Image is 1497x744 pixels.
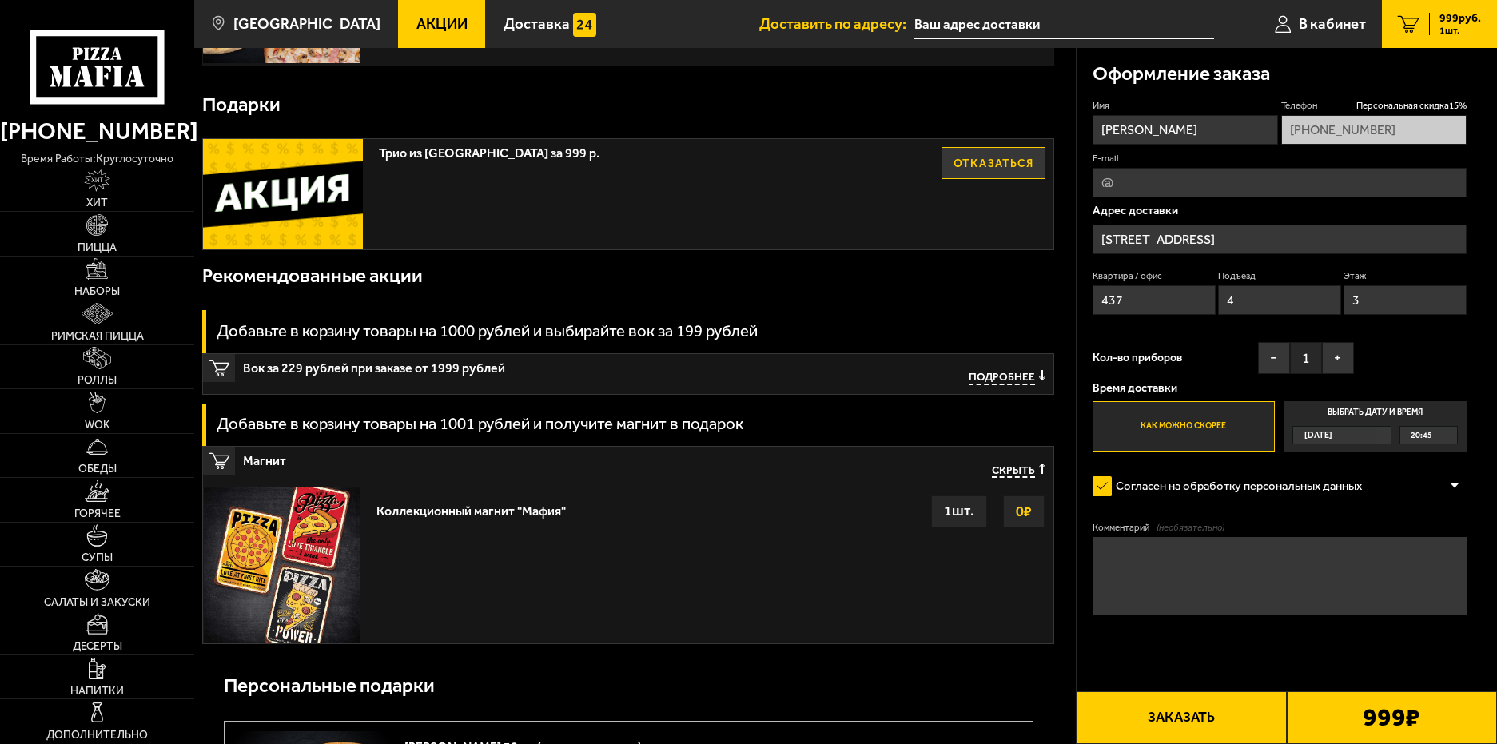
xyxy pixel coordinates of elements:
input: Имя [1093,115,1278,145]
span: Наборы [74,286,120,297]
label: Выбрать дату и время [1284,401,1467,451]
button: Отказаться [942,147,1045,179]
h3: Подарки [202,95,281,114]
h3: Добавьте в корзину товары на 1000 рублей и выбирайте вок за 199 рублей [217,323,758,339]
span: Акции [416,17,468,32]
span: Супы [82,552,113,563]
label: Телефон [1281,99,1467,112]
input: @ [1093,168,1467,197]
span: Магнит [243,447,753,467]
label: Имя [1093,99,1278,112]
label: Квартира / офис [1093,269,1216,282]
label: Комментарий [1093,521,1467,534]
input: +7 ( [1281,115,1467,145]
span: В кабинет [1299,17,1366,32]
span: Трио из [GEOGRAPHIC_DATA] за 999 р. [379,139,889,160]
span: (необязательно) [1157,521,1224,534]
span: Хит [86,197,108,209]
h3: Оформление заказа [1093,64,1270,83]
span: Роллы [78,375,117,386]
button: Подробнее [969,370,1045,384]
span: Салаты и закуски [44,597,150,608]
span: Дополнительно [46,730,148,741]
span: Римская пицца [51,331,144,342]
span: WOK [85,420,109,431]
span: [GEOGRAPHIC_DATA] [233,17,380,32]
span: Горячее [74,508,121,519]
h3: Добавьте в корзину товары на 1001 рублей и получите магнит в подарок [217,416,743,432]
label: Как можно скорее [1093,401,1275,451]
h3: Персональные подарки [224,676,435,695]
p: Адрес доставки [1093,205,1467,217]
img: 15daf4d41897b9f0e9f617042186c801.svg [573,13,596,36]
span: Вок за 229 рублей при заказе от 1999 рублей [243,354,753,375]
span: Десерты [73,641,122,652]
span: 20:45 [1411,427,1432,444]
span: Пицца [78,242,117,253]
span: Кол-во приборов [1093,352,1182,364]
span: Подробнее [969,370,1035,384]
span: Персональная скидка 15 % [1356,99,1467,112]
span: 999 руб. [1439,13,1481,24]
input: Ваш адрес доставки [914,10,1214,39]
span: Доставка [504,17,570,32]
span: [DATE] [1304,427,1332,444]
span: Напитки [70,686,124,697]
span: Обеды [78,464,117,475]
button: + [1322,342,1354,374]
span: 1 [1290,342,1322,374]
div: 1 шт. [931,495,987,527]
div: Коллекционный магнит "Мафия" [376,495,566,519]
label: Подъезд [1218,269,1341,282]
h3: Рекомендованные акции [202,266,423,285]
a: Коллекционный магнит "Мафия"0₽1шт. [203,487,1053,643]
button: Скрыть [992,464,1045,478]
span: Дом, Санкт-Петербург, проспект Ветеранов, 169к2, [914,10,1214,39]
label: Согласен на обработку персональных данных [1093,471,1378,502]
span: 1 шт. [1439,26,1481,35]
span: Доставить по адресу: [759,17,914,32]
label: Этаж [1344,269,1467,282]
p: Время доставки [1093,382,1467,394]
button: − [1258,342,1290,374]
label: E-mail [1093,152,1467,165]
strong: 0 ₽ [1012,496,1036,527]
b: 999 ₽ [1363,705,1420,730]
span: Скрыть [992,464,1035,478]
button: Заказать [1076,691,1286,744]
